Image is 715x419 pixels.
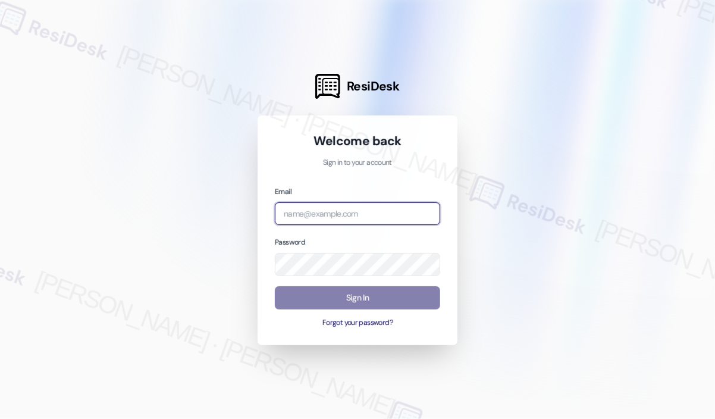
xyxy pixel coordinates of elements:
[275,202,440,226] input: name@example.com
[275,237,305,247] label: Password
[315,74,340,99] img: ResiDesk Logo
[275,187,291,196] label: Email
[275,286,440,309] button: Sign In
[275,158,440,168] p: Sign in to your account
[275,133,440,149] h1: Welcome back
[347,78,400,95] span: ResiDesk
[275,318,440,329] button: Forgot your password?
